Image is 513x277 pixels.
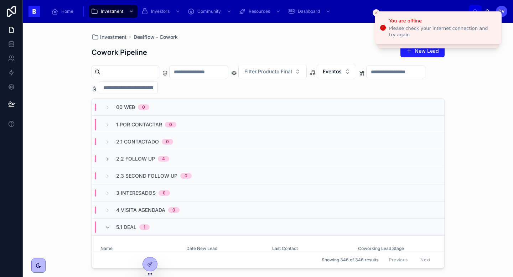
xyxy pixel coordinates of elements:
div: 4 [162,156,165,162]
span: DV [498,9,505,14]
span: Investment [100,33,126,41]
span: Investors [151,9,170,14]
button: Select Button [238,65,307,78]
a: Community [185,5,235,18]
a: Investors [139,5,184,18]
span: 00 Web [116,104,135,111]
span: Dashboard [298,9,320,14]
div: 0 [185,173,187,179]
span: Home [61,9,73,14]
button: New Lead [400,45,445,57]
a: Dealflow - Cowork [134,33,178,41]
span: Last Contact [272,246,349,251]
div: You are offline [389,17,496,25]
a: Resources [237,5,284,18]
button: Select Button [317,65,356,78]
span: 2.3 Second Follow Up [116,172,177,179]
span: Resources [249,9,270,14]
span: 4 Visita Agendada [116,207,165,214]
span: 2.2 Follow Up [116,155,155,162]
img: App logo [28,6,40,17]
span: Name [100,246,178,251]
span: 2.1 Contactado [116,138,159,145]
span: Filter Producto Final [244,68,292,75]
span: 1 Por Contactar [116,121,162,128]
h1: Cowork Pipeline [92,47,147,57]
div: 0 [163,190,166,196]
div: 0 [142,104,145,110]
a: Investment [89,5,138,18]
div: Please check your internet connection and try again [389,25,496,38]
div: 0 [166,139,169,145]
span: Showing 346 of 346 results [322,257,378,263]
span: Eventos [323,68,342,75]
div: 0 [172,207,175,213]
a: Home [49,5,78,18]
div: 1 [144,224,145,230]
span: 5.1 Deal [116,224,136,231]
a: Dashboard [286,5,334,18]
div: scrollable content [46,4,469,19]
span: 3 Interesados [116,189,156,197]
span: Community [197,9,221,14]
button: Close toast [373,9,380,16]
a: Investment [92,33,126,41]
div: 0 [169,122,172,127]
span: Coworking Lead Stage [358,246,435,251]
span: Date New Lead [186,246,264,251]
span: Investment [101,9,123,14]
